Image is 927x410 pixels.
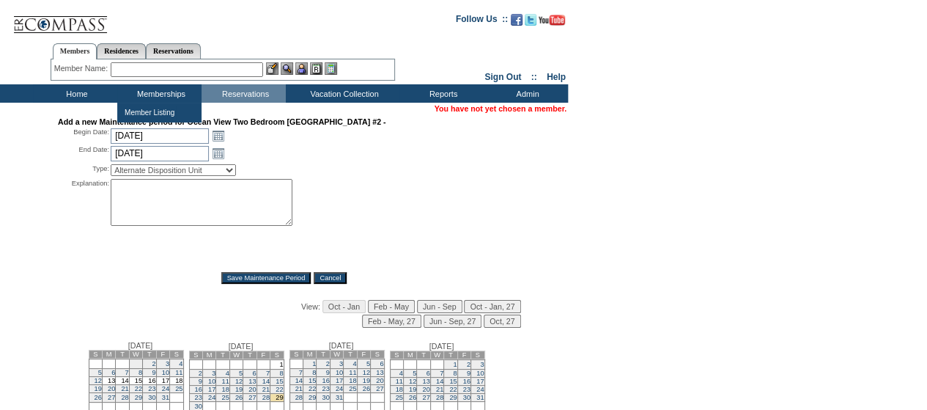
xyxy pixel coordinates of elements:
[208,386,215,393] a: 17
[248,394,256,401] a: 27
[179,360,182,367] a: 4
[363,385,370,392] a: 26
[463,394,470,401] a: 30
[139,369,142,376] a: 8
[396,386,403,393] a: 18
[449,394,457,401] a: 29
[476,394,484,401] a: 31
[229,351,243,359] td: W
[464,300,520,313] input: Oct - Jan, 27
[344,351,357,359] td: T
[399,84,484,103] td: Reports
[409,386,416,393] a: 19
[279,370,283,377] a: 8
[301,302,320,311] span: View:
[322,377,329,384] a: 16
[248,378,256,385] a: 13
[208,394,215,401] a: 24
[547,72,566,82] a: Help
[58,164,109,176] div: Type:
[129,359,142,369] td: 1
[266,62,278,75] img: b_edit.gif
[399,370,403,377] a: 4
[476,378,484,385] a: 17
[349,377,356,384] a: 18
[422,394,429,401] a: 27
[121,106,176,120] td: Member Listing
[349,385,356,392] a: 25
[349,369,356,376] a: 11
[376,369,383,376] a: 13
[295,62,308,75] img: Impersonate
[195,386,202,393] a: 16
[54,62,111,75] div: Member Name:
[262,386,270,393] a: 21
[256,351,270,359] td: F
[525,14,536,26] img: Follow us on Twitter
[289,351,303,359] td: S
[453,370,457,377] a: 8
[363,369,370,376] a: 12
[368,300,415,313] input: Feb - May
[396,394,403,401] a: 25
[175,385,182,392] a: 25
[199,370,202,377] a: 2
[229,342,254,351] span: [DATE]
[156,351,169,359] td: F
[121,385,128,392] a: 21
[235,394,243,401] a: 26
[467,361,470,368] a: 2
[484,84,568,103] td: Admin
[413,370,416,377] a: 5
[339,360,343,367] a: 3
[98,369,102,376] a: 5
[467,370,470,377] a: 9
[53,43,97,59] a: Members
[262,394,270,401] a: 28
[162,369,169,376] a: 10
[312,360,316,367] a: 1
[336,394,343,401] a: 31
[221,394,229,401] a: 25
[476,386,484,393] a: 24
[170,351,183,359] td: S
[58,145,109,161] div: End Date:
[58,128,109,144] div: Begin Date:
[58,117,385,126] strong: Add a new Maintenance period for Ocean View Two Bedroom [GEOGRAPHIC_DATA] #2 -
[380,360,383,367] a: 6
[129,351,142,359] td: W
[266,370,270,377] a: 7
[426,370,430,377] a: 6
[336,369,343,376] a: 10
[336,385,343,392] a: 24
[376,385,383,392] a: 27
[295,385,303,392] a: 21
[357,351,370,359] td: F
[270,360,284,370] td: 1
[162,385,169,392] a: 24
[325,62,337,75] img: b_calculator.gif
[531,72,537,82] span: ::
[409,394,416,401] a: 26
[199,378,202,385] a: 9
[226,370,229,377] a: 4
[202,351,215,359] td: M
[326,360,330,367] a: 2
[239,370,243,377] a: 5
[525,18,536,27] a: Follow us on Twitter
[511,18,522,27] a: Become our fan on Facebook
[449,386,457,393] a: 22
[162,394,169,401] a: 31
[276,378,283,385] a: 15
[463,386,470,393] a: 23
[152,360,155,367] a: 2
[295,394,303,401] a: 28
[329,341,354,350] span: [DATE]
[436,378,443,385] a: 14
[89,351,102,359] td: S
[362,315,421,328] input: Feb - May, 27
[444,351,457,359] td: T
[97,43,146,59] a: Residences
[330,351,343,359] td: W
[322,394,329,401] a: 30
